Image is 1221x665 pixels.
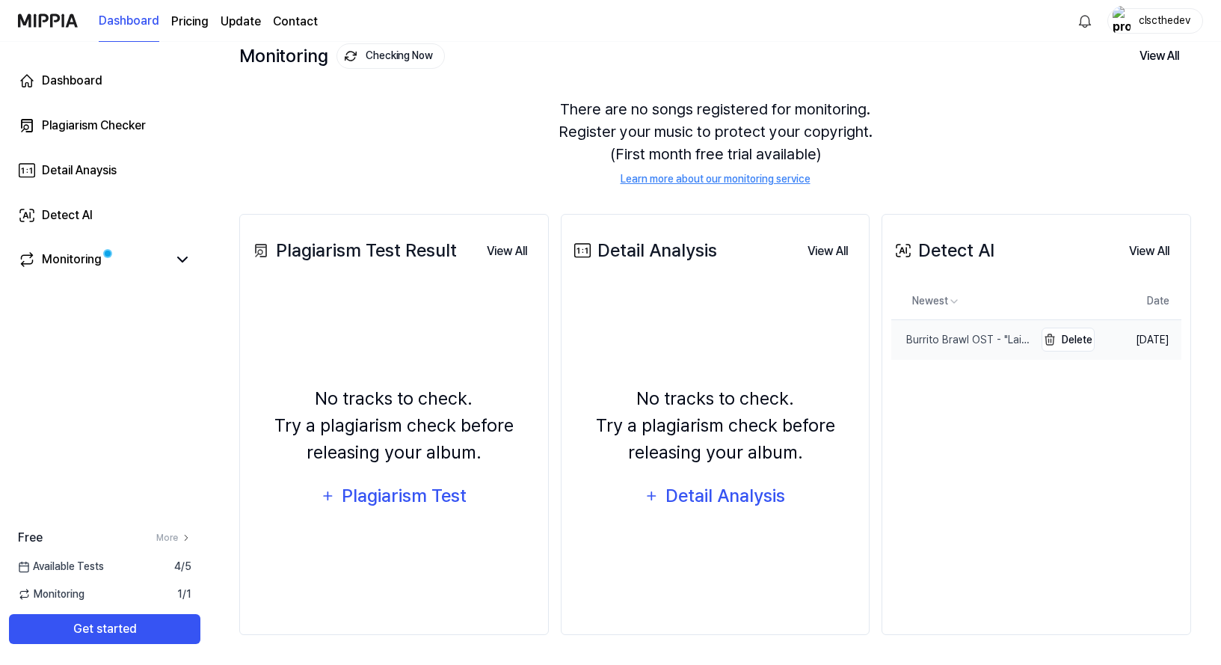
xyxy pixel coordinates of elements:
[796,236,860,266] a: View All
[891,332,1034,348] div: Burrito Brawl OST - "Laid To Rest" (Yoricks Resting Place Theme)
[177,586,191,602] span: 1 / 1
[340,482,467,510] div: Plagiarism Test
[18,251,167,269] a: Monitoring
[42,72,102,90] div: Dashboard
[475,236,539,266] a: View All
[249,385,539,466] div: No tracks to check. Try a plagiarism check before releasing your album.
[42,117,146,135] div: Plagiarism Checker
[621,171,811,187] a: Learn more about our monitoring service
[570,385,861,466] div: No tracks to check. Try a plagiarism check before releasing your album.
[221,13,261,31] a: Update
[1107,8,1203,34] button: profileclscthedev
[1135,12,1193,28] div: clscthedev
[336,43,445,69] button: Checking Now
[156,531,191,545] a: More
[174,559,191,574] span: 4 / 5
[9,63,200,99] a: Dashboard
[9,153,200,189] a: Detail Anaysis
[9,197,200,233] a: Detect AI
[42,162,117,180] div: Detail Anaysis
[1117,236,1181,266] button: View All
[475,236,539,266] button: View All
[249,237,457,264] div: Plagiarism Test Result
[9,108,200,144] a: Plagiarism Checker
[1117,236,1181,266] a: View All
[1095,319,1181,360] td: [DATE]
[42,206,93,224] div: Detect AI
[239,80,1191,205] div: There are no songs registered for monitoring. Register your music to protect your copyright. (Fir...
[796,236,860,266] button: View All
[1095,284,1181,319] th: Date
[1041,331,1059,349] img: delete
[18,529,43,547] span: Free
[1042,328,1095,352] button: Delete
[273,13,318,31] a: Contact
[891,320,1034,360] a: Burrito Brawl OST - "Laid To Rest" (Yoricks Resting Place Theme)
[239,43,445,69] div: Monitoring
[18,586,84,602] span: Monitoring
[891,237,994,264] div: Detect AI
[18,559,104,574] span: Available Tests
[664,482,786,510] div: Detail Analysis
[42,251,102,269] div: Monitoring
[311,478,476,514] button: Plagiarism Test
[1076,12,1094,30] img: 알림
[570,237,717,264] div: Detail Analysis
[99,1,159,42] a: Dashboard
[1128,40,1191,72] button: View All
[171,13,209,31] a: Pricing
[9,614,200,644] button: Get started
[635,478,795,514] button: Detail Analysis
[1113,6,1131,36] img: profile
[345,50,357,62] img: monitoring Icon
